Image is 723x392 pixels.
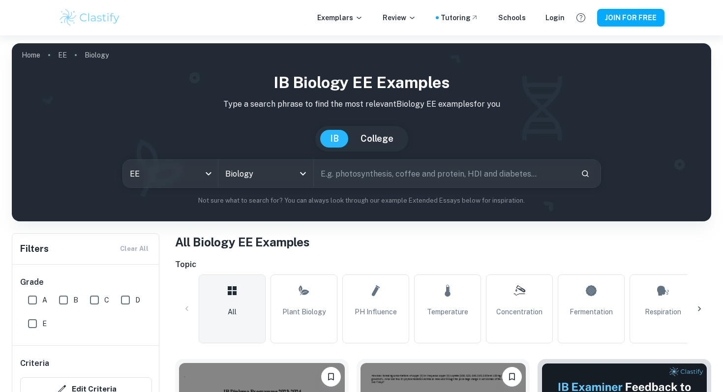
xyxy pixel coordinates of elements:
a: Login [545,12,565,23]
button: IB [320,130,349,148]
span: D [135,295,140,305]
span: Concentration [496,306,542,317]
h1: All Biology EE Examples [175,233,711,251]
p: Biology [85,50,109,60]
span: A [42,295,47,305]
span: All [228,306,237,317]
span: Respiration [645,306,681,317]
span: C [104,295,109,305]
button: Help and Feedback [572,9,589,26]
img: profile cover [12,43,711,221]
div: EE [123,160,218,187]
p: Type a search phrase to find the most relevant Biology EE examples for you [20,98,703,110]
h6: Filters [20,242,49,256]
button: JOIN FOR FREE [597,9,664,27]
span: pH Influence [355,306,397,317]
a: Schools [498,12,526,23]
p: Exemplars [317,12,363,23]
button: Search [577,165,594,182]
h6: Grade [20,276,152,288]
a: Home [22,48,40,62]
h6: Topic [175,259,711,271]
button: Open [296,167,310,181]
button: Please log in to bookmark exemplars [502,367,522,387]
span: B [73,295,78,305]
h1: IB Biology EE examples [20,71,703,94]
img: Clastify logo [59,8,121,28]
p: Not sure what to search for? You can always look through our example Extended Essays below for in... [20,196,703,206]
input: E.g. photosynthesis, coffee and protein, HDI and diabetes... [314,160,573,187]
a: Tutoring [441,12,479,23]
span: E [42,318,47,329]
p: Review [383,12,416,23]
button: College [351,130,403,148]
h6: Criteria [20,358,49,369]
span: Plant Biology [282,306,326,317]
span: Fermentation [570,306,613,317]
span: Temperature [427,306,468,317]
a: EE [58,48,67,62]
button: Please log in to bookmark exemplars [321,367,341,387]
